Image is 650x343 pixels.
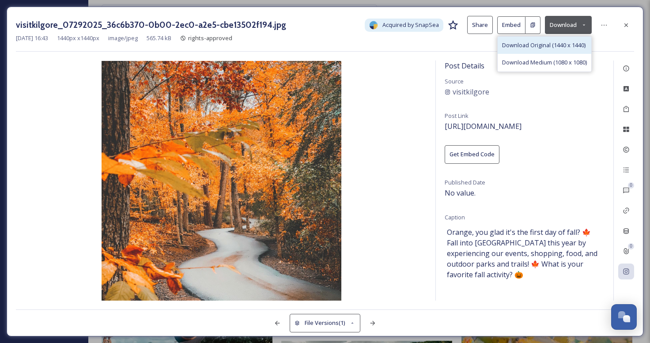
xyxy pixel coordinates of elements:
span: Download Medium (1080 x 1080) [502,58,587,67]
span: Post Details [445,61,484,71]
span: Caption [445,213,465,221]
button: Open Chat [611,304,637,330]
span: [URL][DOMAIN_NAME] [445,121,522,131]
span: Source [445,77,464,85]
span: 565.74 kB [147,34,171,42]
span: rights-approved [188,34,232,42]
div: 0 [628,182,634,188]
button: File Versions(1) [290,314,360,332]
div: 0 [628,243,634,249]
span: image/jpeg [108,34,138,42]
a: [URL][DOMAIN_NAME] [445,123,522,131]
h3: visitkilgore_07292025_36c6b370-0b00-2ec0-a2e5-cbe13502f194.jpg [16,19,286,31]
button: Share [467,16,493,34]
span: Download Original (1440 x 1440) [502,41,586,49]
a: visitkilgore [445,87,605,97]
span: No value. [445,188,476,198]
button: Get Embed Code [445,145,499,163]
span: Acquired by SnapSea [382,21,439,29]
span: Post Link [445,112,469,120]
img: snapsea-logo.png [369,21,378,30]
img: 1zscU5riVqXkcG7bKlCSqxRlqesWNq108.jpg [16,61,427,301]
button: Embed [497,16,525,34]
span: Published Date [445,178,485,186]
span: [DATE] 16:43 [16,34,48,42]
button: Download [545,16,592,34]
span: visitkilgore [453,87,489,97]
span: Orange, you glad it's the first day of fall? 🍁 Fall into [GEOGRAPHIC_DATA] this year by experienc... [447,227,602,280]
span: 1440 px x 1440 px [57,34,99,42]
